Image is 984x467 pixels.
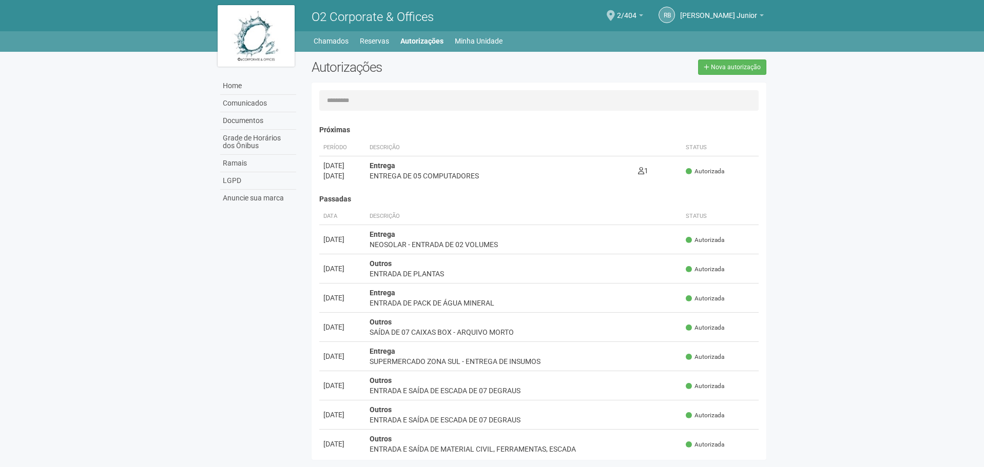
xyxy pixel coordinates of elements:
strong: Outros [370,318,392,326]
a: Comunicados [220,95,296,112]
th: Status [682,208,759,225]
h4: Próximas [319,126,759,134]
strong: Entrega [370,347,395,355]
span: Autorizada [686,382,724,391]
span: Autorizada [686,411,724,420]
a: Ramais [220,155,296,172]
span: Autorizada [686,323,724,332]
strong: Entrega [370,230,395,238]
a: Nova autorização [698,59,766,75]
span: Autorizada [686,265,724,274]
th: Status [682,139,759,156]
a: Grade de Horários dos Ônibus [220,130,296,155]
div: [DATE] [323,410,361,420]
div: [DATE] [323,322,361,332]
div: [DATE] [323,439,361,449]
a: Reservas [360,34,389,48]
a: Documentos [220,112,296,130]
h2: Autorizações [312,59,531,75]
span: 1 [638,167,648,175]
strong: Entrega [370,289,395,297]
div: [DATE] [323,160,361,171]
span: Autorizada [686,236,724,245]
span: O2 Corporate & Offices [312,10,434,24]
a: [PERSON_NAME] Junior [680,13,764,21]
div: ENTRADA DE PLANTAS [370,269,678,279]
th: Data [319,208,365,225]
strong: Outros [370,405,392,414]
th: Descrição [365,208,682,225]
strong: Entrega [370,161,395,170]
a: Minha Unidade [455,34,503,48]
div: ENTRADA E SAÍDA DE MATERIAL CIVIL, FERRAMENTAS, ESCADA [370,444,678,454]
span: Nova autorização [711,64,761,71]
div: ENTRADA DE PACK DE ÁGUA MINERAL [370,298,678,308]
div: [DATE] [323,293,361,303]
a: LGPD [220,172,296,190]
span: Raul Barrozo da Motta Junior [680,2,757,19]
h4: Passadas [319,195,759,203]
div: [DATE] [323,380,361,391]
div: [DATE] [323,171,361,181]
div: ENTRADA E SAÍDA DE ESCADA DE 07 DEGRAUS [370,385,678,396]
span: Autorizada [686,440,724,449]
span: 2/404 [617,2,636,19]
div: [DATE] [323,234,361,245]
strong: Outros [370,259,392,268]
strong: Outros [370,435,392,443]
div: SAÍDA DE 07 CAIXAS BOX - ARQUIVO MORTO [370,327,678,337]
img: logo.jpg [218,5,295,67]
th: Descrição [365,139,634,156]
th: Período [319,139,365,156]
a: Autorizações [400,34,443,48]
div: ENTREGA DE 05 COMPUTADORES [370,171,630,181]
a: Home [220,77,296,95]
div: [DATE] [323,263,361,274]
div: ENTRADA E SAÍDA DE ESCADA DE 07 DEGRAUS [370,415,678,425]
a: 2/404 [617,13,643,21]
a: RB [659,7,675,23]
a: Anuncie sua marca [220,190,296,207]
div: SUPERMERCADO ZONA SUL - ENTREGA DE INSUMOS [370,356,678,367]
div: NEOSOLAR - ENTRADA DE 02 VOLUMES [370,239,678,250]
div: [DATE] [323,351,361,361]
span: Autorizada [686,353,724,361]
span: Autorizada [686,294,724,303]
strong: Outros [370,376,392,384]
span: Autorizada [686,167,724,176]
a: Chamados [314,34,349,48]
